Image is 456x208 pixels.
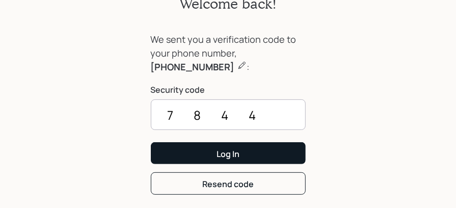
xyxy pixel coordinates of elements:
[151,33,306,74] div: We sent you a verification code to your phone number, :
[151,142,306,164] button: Log In
[151,172,306,194] button: Resend code
[151,61,235,73] b: [PHONE_NUMBER]
[151,99,306,130] input: ••••
[217,148,239,160] div: Log In
[151,84,306,95] label: Security code
[202,178,254,190] div: Resend code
